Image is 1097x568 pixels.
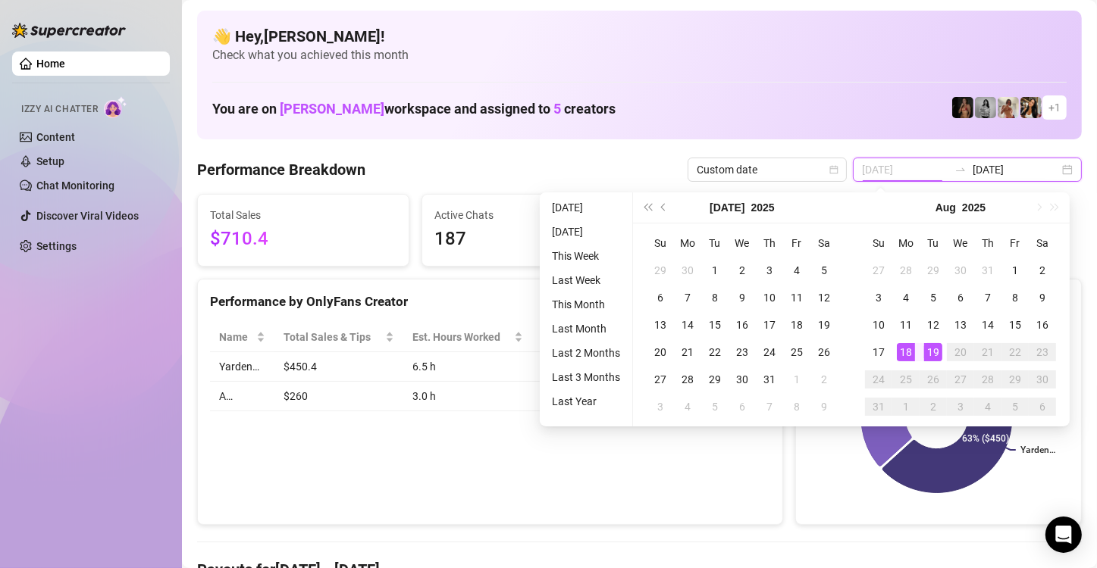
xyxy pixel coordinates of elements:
[210,323,274,352] th: Name
[924,370,942,389] div: 26
[274,382,403,411] td: $260
[974,311,1001,339] td: 2025-08-14
[1001,311,1029,339] td: 2025-08-15
[783,284,810,311] td: 2025-07-11
[951,316,970,334] div: 13
[729,366,756,393] td: 2025-07-30
[815,370,833,389] div: 2
[810,311,838,339] td: 2025-07-19
[897,289,915,307] div: 4
[210,207,396,223] span: Total Sales
[647,284,674,311] td: 2025-07-06
[892,257,920,284] td: 2025-07-28
[701,311,729,339] td: 2025-07-15
[979,343,997,361] div: 21
[701,393,729,420] td: 2025-08-05
[532,323,630,352] th: Sales / Hour
[729,257,756,284] td: 2025-07-02
[1006,398,1024,416] div: 5
[674,393,701,420] td: 2025-08-04
[947,366,974,393] td: 2025-08-27
[892,311,920,339] td: 2025-08-11
[1033,370,1052,389] div: 30
[656,192,672,223] button: Previous month (PageUp)
[1029,339,1056,366] td: 2025-08-23
[210,225,396,254] span: $710.4
[36,58,65,70] a: Home
[760,343,779,361] div: 24
[892,284,920,311] td: 2025-08-04
[936,192,956,223] button: Choose a month
[639,192,656,223] button: Last year (Control + left)
[546,198,626,217] li: [DATE]
[865,339,892,366] td: 2025-08-17
[12,23,126,38] img: logo-BBDzfeDw.svg
[697,158,838,181] span: Custom date
[1006,316,1024,334] div: 15
[36,240,77,252] a: Settings
[788,343,806,361] div: 25
[897,343,915,361] div: 18
[546,223,626,241] li: [DATE]
[756,284,783,311] td: 2025-07-10
[546,247,626,265] li: This Week
[783,393,810,420] td: 2025-08-08
[710,192,744,223] button: Choose a month
[403,352,532,382] td: 6.5 h
[1029,229,1056,257] th: Sa
[701,257,729,284] td: 2025-07-01
[788,289,806,307] div: 11
[546,295,626,314] li: This Month
[1006,289,1024,307] div: 8
[1020,97,1042,118] img: AdelDahan
[815,398,833,416] div: 9
[210,382,274,411] td: A…
[1029,366,1056,393] td: 2025-08-30
[952,97,973,118] img: the_bohema
[679,370,697,389] div: 28
[979,398,997,416] div: 4
[1029,311,1056,339] td: 2025-08-16
[1006,370,1024,389] div: 29
[647,393,674,420] td: 2025-08-03
[865,257,892,284] td: 2025-07-27
[974,257,1001,284] td: 2025-07-31
[870,343,888,361] div: 17
[924,343,942,361] div: 19
[756,339,783,366] td: 2025-07-24
[412,329,511,345] div: Est. Hours Worked
[815,261,833,279] div: 5
[760,289,779,307] div: 10
[546,271,626,289] li: Last Week
[815,316,833,334] div: 19
[973,161,1059,178] input: End date
[979,316,997,334] div: 14
[219,329,253,345] span: Name
[210,292,770,312] div: Performance by OnlyFans Creator
[756,393,783,420] td: 2025-08-07
[810,339,838,366] td: 2025-07-26
[751,192,775,223] button: Choose a year
[979,261,997,279] div: 31
[979,370,997,389] div: 28
[865,393,892,420] td: 2025-08-31
[1033,343,1052,361] div: 23
[924,289,942,307] div: 5
[733,398,751,416] div: 6
[865,229,892,257] th: Su
[947,257,974,284] td: 2025-07-30
[947,393,974,420] td: 2025-09-03
[924,261,942,279] div: 29
[674,229,701,257] th: Mo
[679,316,697,334] div: 14
[951,261,970,279] div: 30
[1001,366,1029,393] td: 2025-08-29
[951,343,970,361] div: 20
[951,370,970,389] div: 27
[701,284,729,311] td: 2025-07-08
[546,320,626,338] li: Last Month
[434,225,621,254] span: 187
[1033,261,1052,279] div: 2
[783,311,810,339] td: 2025-07-18
[783,339,810,366] td: 2025-07-25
